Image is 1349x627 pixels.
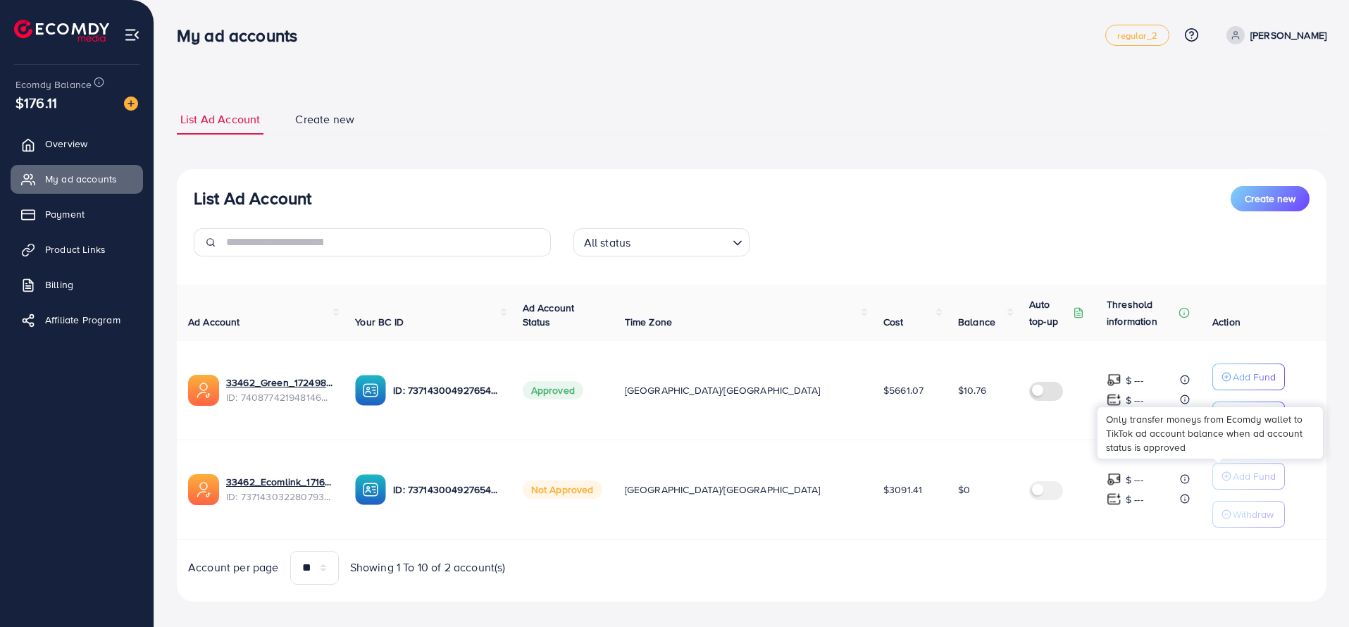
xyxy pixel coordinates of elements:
[1212,364,1285,390] button: Add Fund
[45,313,120,327] span: Affiliate Program
[958,315,995,329] span: Balance
[1126,491,1143,508] p: $ ---
[1212,402,1285,428] button: Withdraw
[226,375,332,404] div: <span class='underline'>33462_Green_1724989688077</span></br>7408774219481464849
[226,375,332,390] a: 33462_Green_1724989688077
[11,130,143,158] a: Overview
[355,474,386,505] img: ic-ba-acc.ded83a64.svg
[883,383,924,397] span: $5661.07
[523,480,602,499] span: Not Approved
[1029,296,1070,330] p: Auto top-up
[226,475,332,504] div: <span class='underline'>33462_Ecomlink_1716294878997</span></br>7371430322807930896
[11,200,143,228] a: Payment
[1212,501,1285,528] button: Withdraw
[1233,368,1276,385] p: Add Fund
[15,77,92,92] span: Ecomdy Balance
[1105,25,1169,46] a: regular_2
[625,315,672,329] span: Time Zone
[45,207,85,221] span: Payment
[523,381,583,399] span: Approved
[1107,392,1121,407] img: top-up amount
[883,315,904,329] span: Cost
[573,228,750,256] div: Search for option
[523,301,575,329] span: Ad Account Status
[625,483,821,497] span: [GEOGRAPHIC_DATA]/[GEOGRAPHIC_DATA]
[1233,506,1274,523] p: Withdraw
[1250,27,1326,44] p: [PERSON_NAME]
[226,490,332,504] span: ID: 7371430322807930896
[1107,373,1121,387] img: top-up amount
[188,375,219,406] img: ic-ads-acc.e4c84228.svg
[11,306,143,334] a: Affiliate Program
[15,92,57,113] span: $176.11
[1231,186,1310,211] button: Create new
[958,383,986,397] span: $10.76
[1221,26,1326,44] a: [PERSON_NAME]
[1126,392,1143,409] p: $ ---
[11,271,143,299] a: Billing
[194,188,311,209] h3: List Ad Account
[45,172,117,186] span: My ad accounts
[1233,468,1276,485] p: Add Fund
[295,111,354,128] span: Create new
[393,481,499,498] p: ID: 7371430049276542993
[958,483,970,497] span: $0
[1117,31,1157,40] span: regular_2
[350,559,506,576] span: Showing 1 To 10 of 2 account(s)
[45,137,87,151] span: Overview
[1289,564,1338,616] iframe: Chat
[1245,192,1295,206] span: Create new
[124,27,140,43] img: menu
[14,20,109,42] img: logo
[1126,372,1143,389] p: $ ---
[1212,315,1241,329] span: Action
[1098,407,1323,458] div: Only transfer moneys from Ecomdy wallet to TikTok ad account balance when ad account status is ap...
[581,232,634,253] span: All status
[1107,492,1121,507] img: top-up amount
[355,375,386,406] img: ic-ba-acc.ded83a64.svg
[1107,472,1121,487] img: top-up amount
[1126,471,1143,488] p: $ ---
[45,242,106,256] span: Product Links
[180,111,260,128] span: List Ad Account
[11,235,143,263] a: Product Links
[625,383,821,397] span: [GEOGRAPHIC_DATA]/[GEOGRAPHIC_DATA]
[45,278,73,292] span: Billing
[188,559,279,576] span: Account per page
[883,483,922,497] span: $3091.41
[635,230,726,253] input: Search for option
[188,474,219,505] img: ic-ads-acc.e4c84228.svg
[355,315,404,329] span: Your BC ID
[188,315,240,329] span: Ad Account
[226,475,332,489] a: 33462_Ecomlink_1716294878997
[1107,296,1176,330] p: Threshold information
[226,390,332,404] span: ID: 7408774219481464849
[124,97,138,111] img: image
[393,382,499,399] p: ID: 7371430049276542993
[11,165,143,193] a: My ad accounts
[177,25,309,46] h3: My ad accounts
[1212,463,1285,490] button: Add Fund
